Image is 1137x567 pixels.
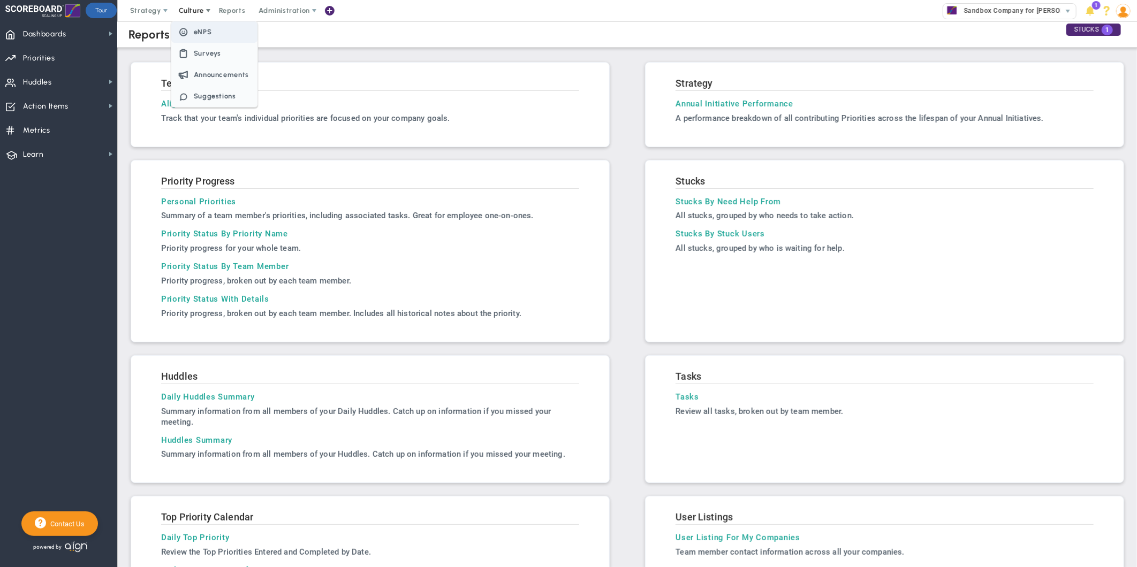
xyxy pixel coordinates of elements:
p: Priority progress for your whole team. [161,243,579,254]
span: Contact Us [46,520,85,528]
img: 86643.Person.photo [1116,4,1131,18]
span: Action Items [23,95,69,118]
a: Daily Top Priority Review the Top Priorities Entered and Completed by Date. [161,533,579,557]
span: Dashboards [23,23,66,45]
p: Priority progress, broken out by each team member. Includes all historical notes about the priority. [161,308,579,319]
h3: Stucks By Need Help From [676,197,1094,206]
span: Administration [259,6,309,14]
a: Huddles Summary Summary information from all members of your Huddles. Catch up on information if ... [161,435,579,460]
h3: User Listing For My Companies [676,533,1094,542]
h2: Strategy [676,78,1094,91]
p: Summary information from all members of your Huddles. Catch up on information if you missed your ... [161,449,579,459]
h2: Priority Progress [161,175,579,189]
h2: User Listings [676,511,1094,525]
a: Tasks Review all tasks, broken out by team member. [676,392,1094,417]
p: Review all tasks, broken out by team member. [676,406,1094,417]
p: A performance breakdown of all contributing Priorities across the lifespan of your Annual Initiat... [676,113,1094,124]
span: Strategy [130,6,161,14]
h3: Stucks By Stuck Users [676,229,1094,239]
a: Priority Status By Team Member Priority progress, broken out by each team member. [161,262,579,286]
a: Personal Priorities Summary of a team member's priorities, including associated tasks. Great for ... [161,197,579,221]
img: 32671.Company.photo [945,4,959,17]
p: Priority progress, broken out by each team member. [161,275,579,286]
a: Priority Status With Details Priority progress, broken out by each team member. Includes all hist... [161,294,579,319]
h3: Alignment [161,99,579,109]
h2: Stucks [676,175,1094,189]
p: Track that your team's individual priorities are focused on your company goals. [161,113,579,124]
p: Summary information from all members of your Daily Huddles. Catch up on information if you missed... [161,406,579,427]
p: All stucks, grouped by who needs to take action. [676,210,1094,221]
span: Sandbox Company for [PERSON_NAME] [959,4,1090,18]
span: 1 [1092,1,1101,10]
a: Alignment Track that your team's individual priorities are focused on your company goals. [161,99,579,124]
p: All stucks, grouped by who is waiting for help. [676,243,1094,254]
a: Daily Huddles Summary Summary information from all members of your Daily Huddles. Catch up on inf... [161,392,579,427]
p: Team member contact information across all your companies. [676,547,1094,557]
p: Summary of a team member's priorities, including associated tasks. Great for employee one-on-ones. [161,210,579,221]
div: STUCKS [1066,24,1121,36]
div: Reports [128,27,170,42]
h3: Priority Status By Team Member [161,262,579,271]
h3: Personal Priorities [161,197,579,206]
a: Priority Status By Priority Name Priority progress for your whole team. [161,229,579,254]
h2: Tasks [676,371,1094,384]
h3: Priority Status By Priority Name [161,229,579,239]
span: Metrics [23,119,50,142]
a: Annual Initiative Performance A performance breakdown of all contributing Priorities across the l... [676,99,1094,124]
span: Huddles [23,71,52,94]
li: Employee Net Promoter Score: A Measure of Employee Engagement [171,21,257,43]
span: eNPS [194,28,212,36]
h3: Priority Status With Details [161,294,579,304]
a: Stucks By Stuck Users All stucks, grouped by who is waiting for help. [676,229,1094,254]
span: Suggestions [194,92,236,100]
h3: Daily Huddles Summary [161,392,579,402]
div: Powered by Align [21,539,132,555]
span: Surveys [194,49,222,57]
h2: Huddles [161,371,579,384]
h2: Top Priority Calendar [161,511,579,525]
h3: Annual Initiative Performance [676,99,1094,109]
h3: Huddles Summary [161,435,579,445]
span: Priorities [23,47,55,70]
span: Announcements [194,71,249,79]
h3: Daily Top Priority [161,533,579,542]
a: User Listing For My Companies Team member contact information across all your companies. [676,533,1094,557]
a: Stucks By Need Help From All stucks, grouped by who needs to take action. [676,197,1094,221]
h2: Team Focus [161,78,579,91]
h3: Tasks [676,392,1094,402]
p: Review the Top Priorities Entered and Completed by Date. [161,547,579,557]
span: Learn [23,143,43,166]
span: 1 [1102,25,1113,35]
span: Culture [179,6,204,14]
span: select [1060,4,1076,19]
